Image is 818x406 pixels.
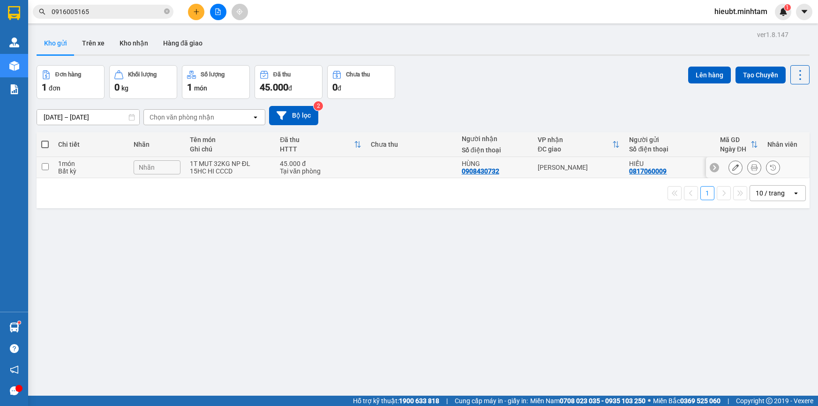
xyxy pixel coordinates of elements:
[37,110,139,125] input: Select a date range.
[42,82,47,93] span: 1
[187,82,192,93] span: 1
[150,113,214,122] div: Chọn văn phòng nhận
[37,65,105,99] button: Đơn hàng1đơn
[134,141,180,148] div: Nhãn
[121,84,128,92] span: kg
[280,160,361,167] div: 45.000 đ
[164,8,170,14] span: close-circle
[188,4,204,20] button: plus
[707,6,775,17] span: hieubt.minhtam
[252,113,259,121] svg: open
[58,141,124,148] div: Chi tiết
[280,145,354,153] div: HTTT
[446,396,448,406] span: |
[139,164,155,171] span: Nhãn
[193,8,200,15] span: plus
[338,84,341,92] span: đ
[688,67,731,83] button: Lên hàng
[462,146,528,154] div: Số điện thoại
[332,82,338,93] span: 0
[728,160,743,174] div: Sửa đơn hàng
[9,323,19,332] img: warehouse-icon
[269,106,318,125] button: Bộ lọc
[629,160,711,167] div: HIẾU
[10,365,19,374] span: notification
[273,71,291,78] div: Đã thu
[190,167,271,175] div: 15HC HI CCCD
[462,160,528,167] div: HÙNG
[792,189,800,197] svg: open
[49,84,60,92] span: đơn
[10,386,19,395] span: message
[112,32,156,54] button: Kho nhận
[109,65,177,99] button: Khối lượng0kg
[399,397,439,405] strong: 1900 633 818
[128,71,157,78] div: Khối lượng
[156,32,210,54] button: Hàng đã giao
[18,321,21,324] sup: 1
[232,4,248,20] button: aim
[538,145,613,153] div: ĐC giao
[735,67,786,83] button: Tạo Chuyến
[39,8,45,15] span: search
[280,167,361,175] div: Tại văn phòng
[9,61,19,71] img: warehouse-icon
[353,396,439,406] span: Hỗ trợ kỹ thuật:
[314,101,323,111] sup: 2
[766,398,773,404] span: copyright
[9,38,19,47] img: warehouse-icon
[280,136,354,143] div: Đã thu
[288,84,292,92] span: đ
[215,8,221,15] span: file-add
[455,396,528,406] span: Cung cấp máy in - giấy in:
[194,84,207,92] span: món
[182,65,250,99] button: Số lượng1món
[275,132,366,157] th: Toggle SortBy
[728,396,729,406] span: |
[796,4,812,20] button: caret-down
[201,71,225,78] div: Số lượng
[260,82,288,93] span: 45.000
[720,136,750,143] div: Mã GD
[538,136,613,143] div: VP nhận
[756,188,785,198] div: 10 / trang
[786,4,789,11] span: 1
[538,164,620,171] div: [PERSON_NAME]
[8,6,20,20] img: logo-vxr
[700,186,714,200] button: 1
[114,82,120,93] span: 0
[190,145,271,153] div: Ghi chú
[10,344,19,353] span: question-circle
[190,136,271,143] div: Tên món
[371,141,452,148] div: Chưa thu
[629,145,711,153] div: Số điện thoại
[52,7,162,17] input: Tìm tên, số ĐT hoặc mã đơn
[9,84,19,94] img: solution-icon
[346,71,370,78] div: Chưa thu
[629,136,711,143] div: Người gửi
[533,132,625,157] th: Toggle SortBy
[715,132,763,157] th: Toggle SortBy
[75,32,112,54] button: Trên xe
[648,399,651,403] span: ⚪️
[462,135,528,143] div: Người nhận
[653,396,720,406] span: Miền Bắc
[55,71,81,78] div: Đơn hàng
[255,65,323,99] button: Đã thu45.000đ
[680,397,720,405] strong: 0369 525 060
[757,30,788,40] div: ver 1.8.147
[720,145,750,153] div: Ngày ĐH
[37,32,75,54] button: Kho gửi
[58,167,124,175] div: Bất kỳ
[560,397,645,405] strong: 0708 023 035 - 0935 103 250
[779,8,788,16] img: icon-new-feature
[210,4,226,20] button: file-add
[164,8,170,16] span: close-circle
[58,160,124,167] div: 1 món
[530,396,645,406] span: Miền Nam
[800,8,809,16] span: caret-down
[784,4,791,11] sup: 1
[767,141,804,148] div: Nhân viên
[236,8,243,15] span: aim
[190,160,271,167] div: 1T MUT 32KG NP ĐL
